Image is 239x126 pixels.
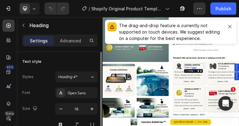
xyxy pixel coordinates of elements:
[69,35,74,40] img: tab_keywords_by_traffic_grey.svg
[196,68,207,75] strong: 837€
[30,38,48,44] p: Settings
[188,69,194,74] img: gempages_560492143957771349-5614faa8-3560-4194-96d3-3d285013042e.svg
[216,5,231,12] div: Publish
[188,48,194,54] img: gempages_560492143957771349-5614faa8-3560-4194-96d3-3d285013042e.svg
[5,111,15,116] div: Beta
[76,36,93,40] div: Mots-clés
[44,2,69,15] div: Undo/Redo
[231,87,236,92] span: 1
[22,105,39,113] div: Size
[210,2,236,15] button: Publish
[58,74,77,80] span: Heading 4*
[188,38,194,44] img: gempages_560492143957771349-5614faa8-3560-4194-96d3-3d285013042e.svg
[17,10,30,15] div: v 4.0.25
[30,22,95,29] p: Heading
[22,74,33,80] div: Styles
[31,36,47,40] div: Domaine
[68,90,96,96] div: Open Sans
[22,90,30,95] div: Font
[188,59,194,64] img: gempages_560492143957771349-5614faa8-3560-4194-96d3-3d285013042e.svg
[10,10,15,15] img: logo_orange.svg
[188,28,194,34] img: gempages_560492143957771349-5614faa8-3560-4194-96d3-3d285013042e.svg
[119,22,223,41] div: The drag-and-drop feature is currently not supported on touch devices. We suggest editing on a co...
[10,16,15,21] img: website_grey.svg
[25,35,30,40] img: tab_domain_overview_orange.svg
[16,16,69,21] div: Domaine: [DOMAIN_NAME]
[89,5,90,12] span: /
[218,96,233,111] iframe: Intercom live chat
[220,37,233,44] strong: 100%
[5,65,15,70] div: 450
[91,5,163,12] span: Shopify Original Product Template
[22,59,41,64] div: Text style
[55,71,98,82] button: Heading 4*
[60,38,81,44] p: Advanced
